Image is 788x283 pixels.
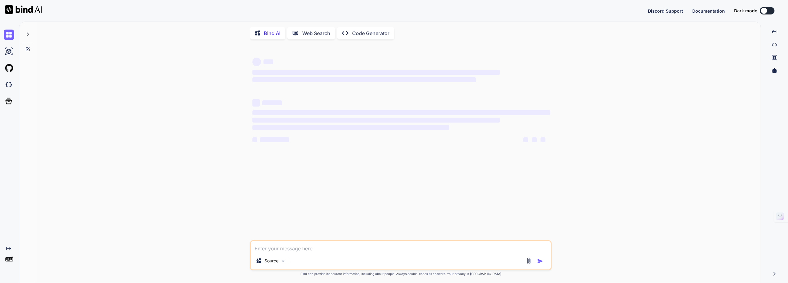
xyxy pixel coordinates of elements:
span: ‌ [263,59,273,64]
img: darkCloudIdeIcon [4,79,14,90]
span: ‌ [252,70,500,75]
p: Bind can provide inaccurate information, including about people. Always double-check its answers.... [250,272,552,276]
p: Bind AI [264,30,280,37]
button: Documentation [692,8,725,14]
span: ‌ [532,137,537,142]
span: ‌ [523,137,528,142]
span: ‌ [252,77,476,82]
img: Bind AI [5,5,42,14]
img: ai-studio [4,46,14,57]
p: Source [264,258,279,264]
img: attachment [525,257,532,265]
span: ‌ [252,125,449,130]
span: ‌ [252,99,260,107]
span: ‌ [541,137,545,142]
img: chat [4,30,14,40]
p: Code Generator [352,30,389,37]
img: Pick Models [280,258,286,264]
img: githubLight [4,63,14,73]
span: ‌ [260,137,289,142]
span: ‌ [252,137,257,142]
p: Web Search [302,30,330,37]
span: ‌ [252,58,261,66]
button: Discord Support [648,8,683,14]
span: ‌ [252,118,500,123]
span: ‌ [262,100,282,105]
img: icon [537,258,543,264]
span: ‌ [252,110,550,115]
span: Dark mode [734,8,757,14]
